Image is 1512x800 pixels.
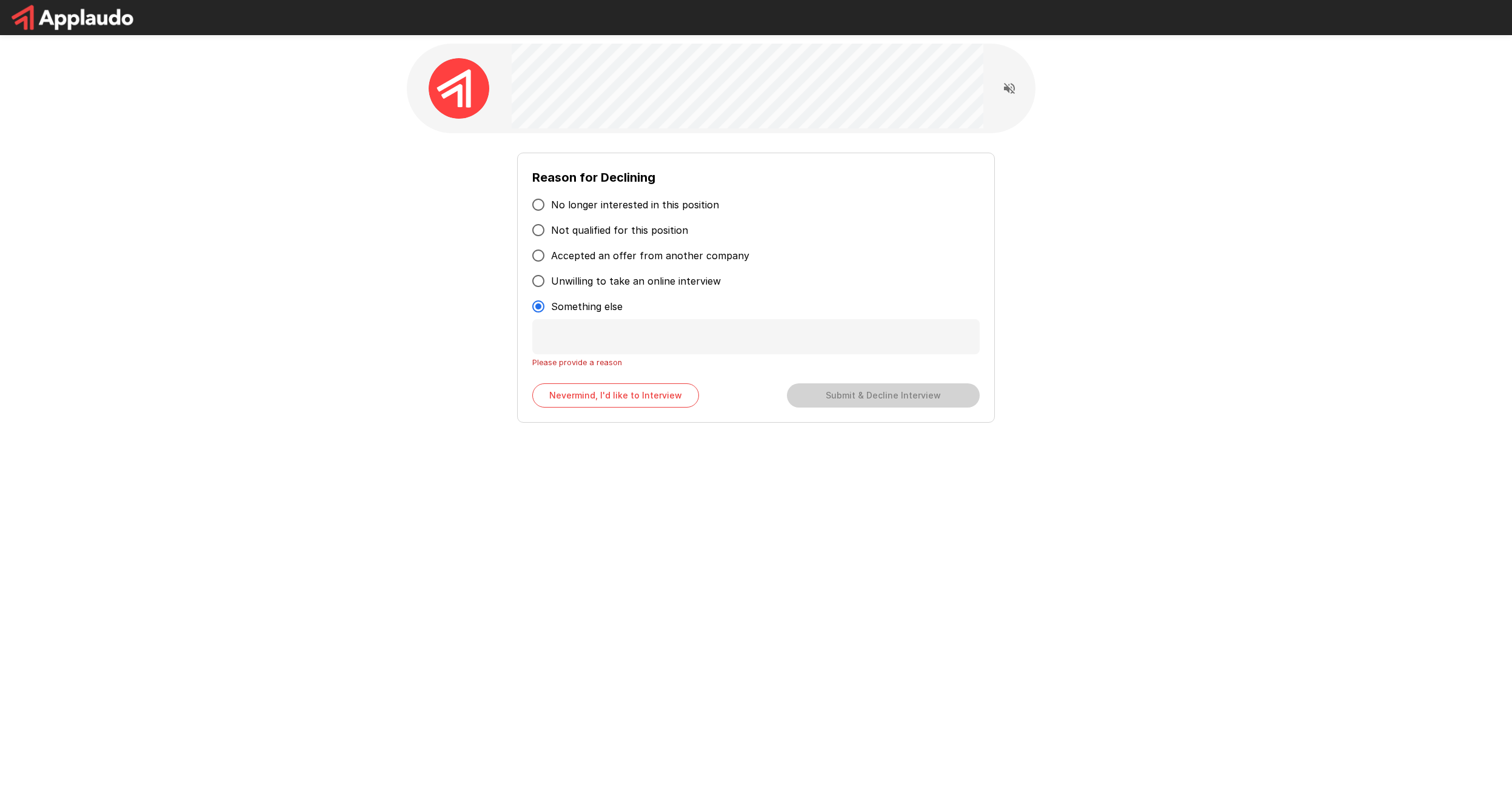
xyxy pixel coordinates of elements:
[997,76,1022,101] button: Read questions aloud
[532,356,980,369] p: Please provide a reason
[551,223,688,237] span: Not qualified for this position
[551,197,719,212] span: No longer interested in this position
[551,248,749,263] span: Accepted an offer from another company
[532,383,699,408] button: Nevermind, I'd like to Interview
[532,170,655,185] b: Reason for Declining
[551,299,623,314] span: Something else
[551,274,721,288] span: Unwilling to take an online interview
[429,58,489,119] img: applaudo_avatar.png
